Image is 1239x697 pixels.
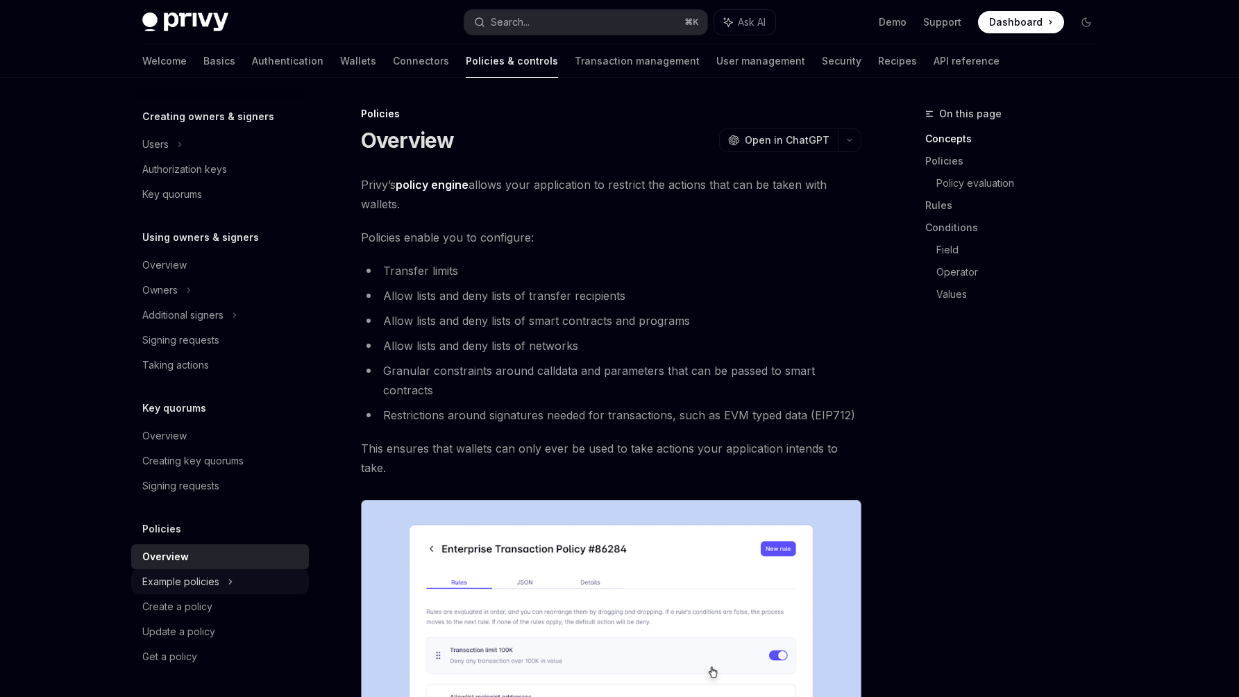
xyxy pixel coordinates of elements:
span: Ask AI [738,15,766,29]
a: Connectors [393,44,449,78]
a: Values [936,283,1109,305]
a: Welcome [142,44,187,78]
h5: Policies [142,521,181,537]
li: Allow lists and deny lists of smart contracts and programs [361,311,861,330]
li: Allow lists and deny lists of networks [361,336,861,355]
h5: Using owners & signers [142,229,259,246]
a: Update a policy [131,619,309,644]
div: Search... [491,14,530,31]
a: Signing requests [131,328,309,353]
a: User management [716,44,805,78]
div: Update a policy [142,623,215,640]
li: Allow lists and deny lists of transfer recipients [361,286,861,305]
a: Rules [925,194,1109,217]
div: Get a policy [142,648,197,665]
div: Signing requests [142,478,219,494]
div: Overview [142,428,187,444]
span: Policies enable you to configure: [361,228,861,247]
a: Overview [131,544,309,569]
strong: policy engine [396,178,469,192]
a: Field [936,239,1109,261]
div: Users [142,136,169,153]
a: Operator [936,261,1109,283]
span: Open in ChatGPT [745,133,829,147]
a: Recipes [878,44,917,78]
a: Authorization keys [131,157,309,182]
a: Concepts [925,128,1109,150]
a: Wallets [340,44,376,78]
img: dark logo [142,12,228,32]
div: Key quorums [142,186,202,203]
a: Policy evaluation [936,172,1109,194]
div: Overview [142,257,187,274]
li: Restrictions around signatures needed for transactions, such as EVM typed data (EIP712) [361,405,861,425]
h1: Overview [361,128,455,153]
a: Demo [879,15,907,29]
div: Owners [142,282,178,299]
a: Signing requests [131,473,309,498]
a: Key quorums [131,182,309,207]
a: Overview [131,253,309,278]
div: Create a policy [142,598,212,615]
span: Dashboard [989,15,1043,29]
h5: Creating owners & signers [142,108,274,125]
a: Create a policy [131,594,309,619]
span: ⌘ K [684,17,699,28]
span: Privy’s allows your application to restrict the actions that can be taken with wallets. [361,175,861,214]
a: Basics [203,44,235,78]
a: Taking actions [131,353,309,378]
a: Support [923,15,961,29]
a: Policies & controls [466,44,558,78]
div: Policies [361,107,861,121]
div: Authorization keys [142,161,227,178]
a: Authentication [252,44,323,78]
span: This ensures that wallets can only ever be used to take actions your application intends to take. [361,439,861,478]
a: Get a policy [131,644,309,669]
h5: Key quorums [142,400,206,417]
a: Dashboard [978,11,1064,33]
button: Ask AI [714,10,775,35]
a: Creating key quorums [131,448,309,473]
div: Overview [142,548,189,565]
a: Conditions [925,217,1109,239]
a: API reference [934,44,1000,78]
div: Example policies [142,573,219,590]
button: Search...⌘K [464,10,707,35]
span: On this page [939,106,1002,122]
a: Overview [131,423,309,448]
a: Policies [925,150,1109,172]
a: Transaction management [575,44,700,78]
div: Additional signers [142,307,224,324]
a: Security [822,44,861,78]
li: Transfer limits [361,261,861,280]
li: Granular constraints around calldata and parameters that can be passed to smart contracts [361,361,861,400]
div: Taking actions [142,357,209,373]
button: Open in ChatGPT [719,128,838,152]
button: Toggle dark mode [1075,11,1097,33]
div: Signing requests [142,332,219,348]
div: Creating key quorums [142,453,244,469]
